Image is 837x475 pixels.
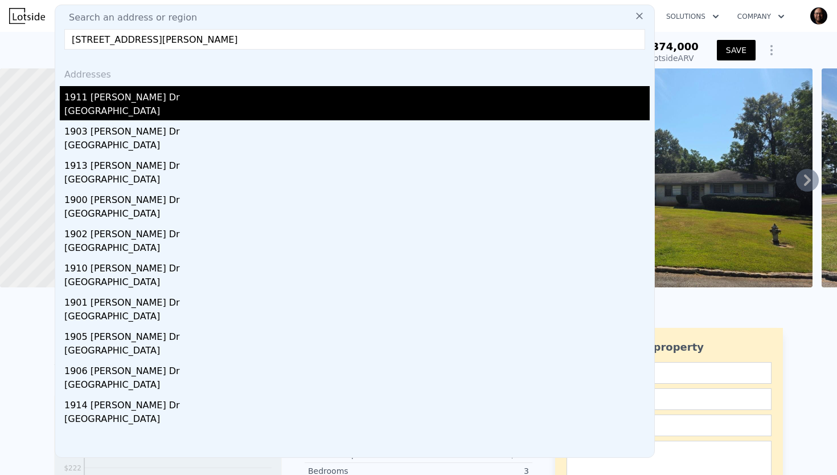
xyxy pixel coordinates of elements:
[567,362,772,384] input: Name
[9,8,45,24] img: Lotside
[567,388,772,410] input: Email
[645,40,699,52] span: $374,000
[760,39,783,62] button: Show Options
[60,59,650,86] div: Addresses
[64,310,650,326] div: [GEOGRAPHIC_DATA]
[64,189,650,207] div: 1900 [PERSON_NAME] Dr
[64,291,650,310] div: 1901 [PERSON_NAME] Dr
[64,326,650,344] div: 1905 [PERSON_NAME] Dr
[60,11,197,25] span: Search an address or region
[567,415,772,436] input: Phone
[810,7,828,25] img: avatar
[657,6,728,27] button: Solutions
[64,173,650,189] div: [GEOGRAPHIC_DATA]
[64,257,650,275] div: 1910 [PERSON_NAME] Dr
[54,41,327,57] div: [STREET_ADDRESS] , [GEOGRAPHIC_DATA] , GA 30316
[64,104,650,120] div: [GEOGRAPHIC_DATA]
[64,412,650,428] div: [GEOGRAPHIC_DATA]
[64,207,650,223] div: [GEOGRAPHIC_DATA]
[54,332,282,344] div: LISTING & SALE HISTORY
[64,360,650,378] div: 1906 [PERSON_NAME] Dr
[645,52,699,64] div: Lotside ARV
[64,29,645,50] input: Enter an address, city, region, neighborhood or zip code
[521,68,813,287] img: Sale: 167711097 Parcel: 15279284
[64,344,650,360] div: [GEOGRAPHIC_DATA]
[717,40,756,60] button: SAVE
[64,275,650,291] div: [GEOGRAPHIC_DATA]
[64,155,650,173] div: 1913 [PERSON_NAME] Dr
[64,139,650,155] div: [GEOGRAPHIC_DATA]
[64,241,650,257] div: [GEOGRAPHIC_DATA]
[64,120,650,139] div: 1903 [PERSON_NAME] Dr
[728,6,794,27] button: Company
[64,86,650,104] div: 1911 [PERSON_NAME] Dr
[64,378,650,394] div: [GEOGRAPHIC_DATA]
[64,394,650,412] div: 1914 [PERSON_NAME] Dr
[567,339,772,355] div: Ask about this property
[64,464,81,472] tspan: $222
[64,223,650,241] div: 1902 [PERSON_NAME] Dr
